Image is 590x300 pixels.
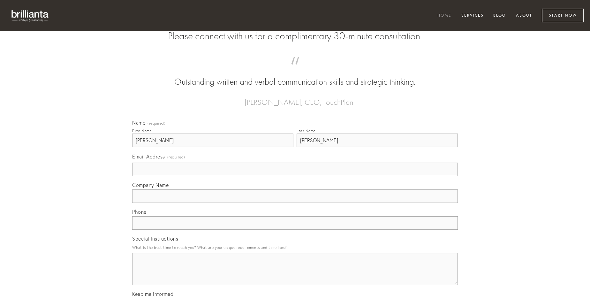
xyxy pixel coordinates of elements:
[132,119,145,126] span: Name
[433,11,456,21] a: Home
[132,209,147,215] span: Phone
[132,243,458,252] p: What is the best time to reach you? What are your unique requirements and timelines?
[457,11,488,21] a: Services
[167,153,185,161] span: (required)
[297,128,316,133] div: Last Name
[489,11,510,21] a: Blog
[542,9,584,22] a: Start Now
[132,291,173,297] span: Keep me informed
[132,182,169,188] span: Company Name
[132,128,152,133] div: First Name
[147,121,165,125] span: (required)
[142,63,448,88] blockquote: Outstanding written and verbal communication skills and strategic thinking.
[512,11,536,21] a: About
[132,153,165,160] span: Email Address
[142,63,448,76] span: “
[6,6,54,25] img: brillianta - research, strategy, marketing
[142,88,448,109] figcaption: — [PERSON_NAME], CEO, TouchPlan
[132,235,178,242] span: Special Instructions
[132,30,458,42] h2: Please connect with us for a complimentary 30-minute consultation.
